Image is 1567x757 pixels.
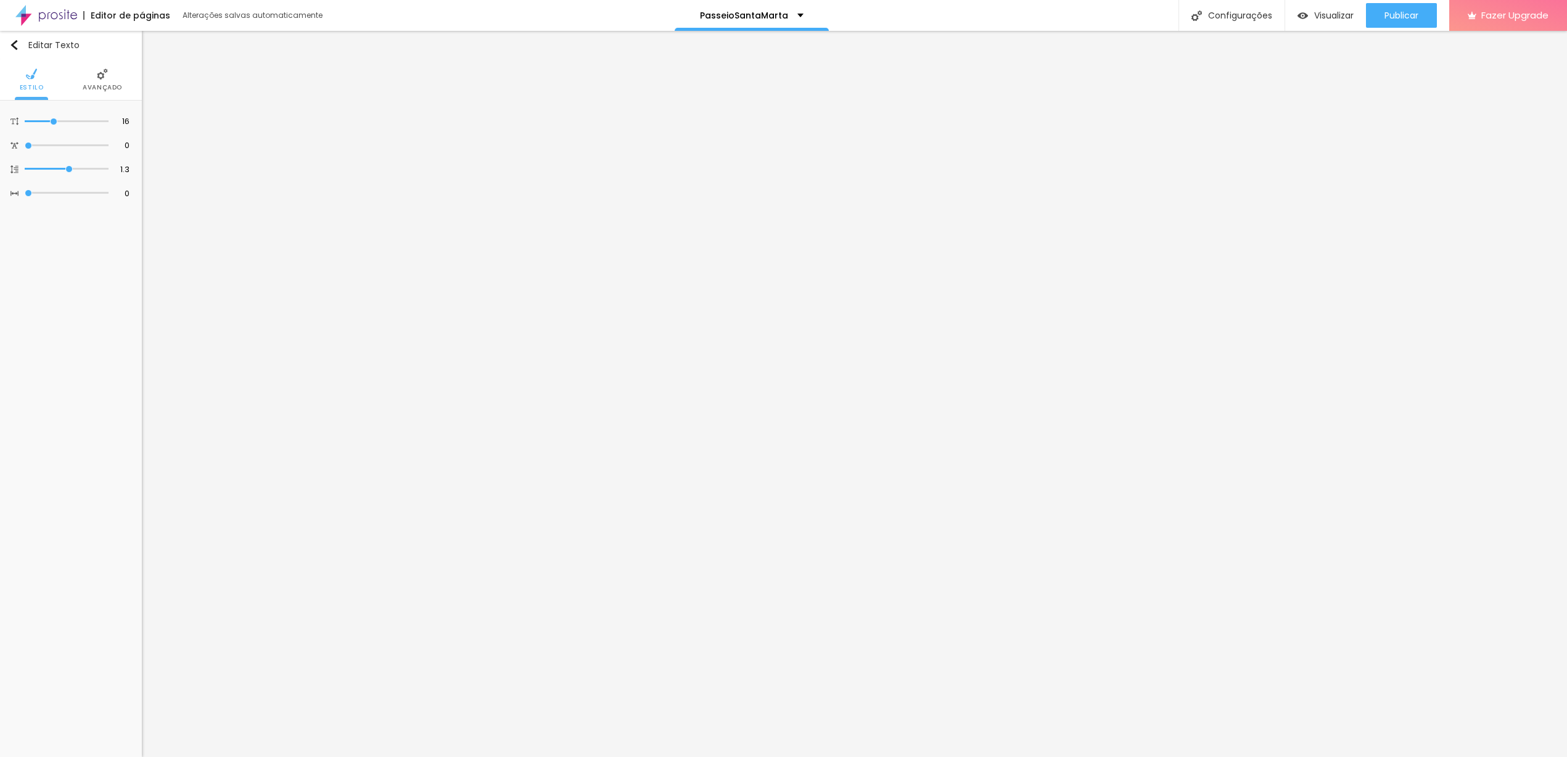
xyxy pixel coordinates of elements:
[1298,10,1308,21] img: view-1.svg
[1384,10,1418,20] span: Publicar
[97,68,108,80] img: Icone
[20,85,44,91] span: Estilo
[9,40,80,50] div: Editar Texto
[10,117,19,125] img: Icone
[1314,10,1354,20] span: Visualizar
[83,11,170,20] div: Editor de páginas
[10,165,19,173] img: Icone
[10,189,19,197] img: Icone
[1366,3,1437,28] button: Publicar
[142,31,1567,757] iframe: Editor
[9,40,19,50] img: Icone
[1481,10,1548,20] span: Fazer Upgrade
[700,11,788,20] p: PasseioSantaMarta
[10,141,19,149] img: Icone
[1285,3,1366,28] button: Visualizar
[1191,10,1202,21] img: Icone
[26,68,37,80] img: Icone
[183,12,324,19] div: Alterações salvas automaticamente
[83,85,122,91] span: Avançado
